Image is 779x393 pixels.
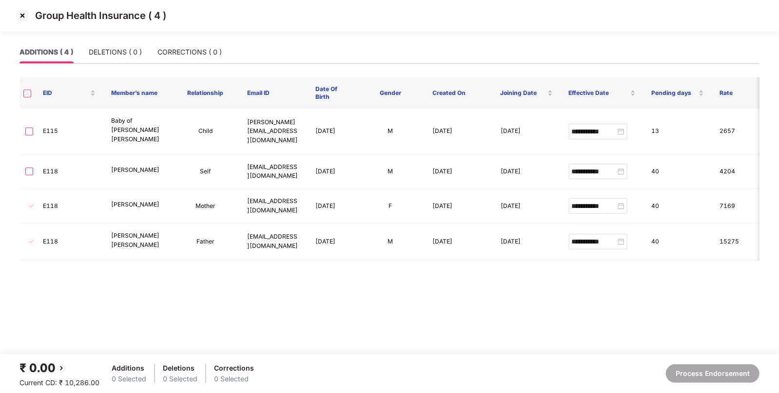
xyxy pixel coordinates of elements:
th: Date Of Birth [308,77,356,109]
th: Relationship [172,77,240,109]
div: Additions [112,363,146,374]
td: M [356,155,425,189]
td: [DATE] [493,155,561,189]
td: [PERSON_NAME][EMAIL_ADDRESS][DOMAIN_NAME] [239,109,308,155]
td: 40 [644,155,712,189]
span: Joining Date [501,89,546,97]
td: Mother [172,189,240,224]
div: 0 Selected [214,374,254,384]
th: Member’s name [103,77,172,109]
th: Joining Date [493,77,561,109]
p: [PERSON_NAME] [111,200,164,209]
button: Process Endorsement [666,364,760,383]
span: Effective Date [568,89,628,97]
img: svg+xml;base64,PHN2ZyBpZD0iQ3Jvc3MtMzJ4MzIiIHhtbG5zPSJodHRwOi8vd3d3LnczLm9yZy8yMDAwL3N2ZyIgd2lkdG... [15,8,30,23]
div: Corrections [214,363,254,374]
td: [DATE] [425,224,493,261]
td: E118 [35,155,103,189]
div: 0 Selected [163,374,197,384]
td: E115 [35,109,103,155]
td: E118 [35,224,103,261]
td: [DATE] [493,189,561,224]
th: EID [35,77,103,109]
img: svg+xml;base64,PHN2ZyBpZD0iVGljay0zMngzMiIgeG1sbnM9Imh0dHA6Ly93d3cudzMub3JnLzIwMDAvc3ZnIiB3aWR0aD... [25,200,37,212]
div: CORRECTIONS ( 0 ) [157,47,222,57]
td: [EMAIL_ADDRESS][DOMAIN_NAME] [239,224,308,261]
td: [DATE] [308,155,356,189]
span: EID [43,89,88,97]
img: svg+xml;base64,PHN2ZyBpZD0iQmFjay0yMHgyMCIgeG1sbnM9Imh0dHA6Ly93d3cudzMub3JnLzIwMDAvc3ZnIiB3aWR0aD... [56,362,67,374]
div: ADDITIONS ( 4 ) [19,47,73,57]
td: M [356,109,425,155]
td: M [356,224,425,261]
p: [PERSON_NAME] [111,166,164,175]
td: Self [172,155,240,189]
div: DELETIONS ( 0 ) [89,47,142,57]
td: [DATE] [493,224,561,261]
td: F [356,189,425,224]
td: [DATE] [308,189,356,224]
div: 0 Selected [112,374,146,384]
td: [DATE] [308,109,356,155]
th: Effective Date [561,77,643,109]
p: Baby of [PERSON_NAME] [PERSON_NAME] [111,116,164,144]
td: [DATE] [308,224,356,261]
td: 13 [644,109,712,155]
th: Pending days [643,77,712,109]
td: [DATE] [493,109,561,155]
td: Father [172,224,240,261]
p: [PERSON_NAME] [PERSON_NAME] [111,231,164,250]
span: Pending days [651,89,697,97]
td: [EMAIL_ADDRESS][DOMAIN_NAME] [239,155,308,189]
div: Deletions [163,363,197,374]
th: Created On [425,77,493,109]
td: [DATE] [425,109,493,155]
span: Current CD: ₹ 10,286.00 [19,378,99,387]
td: [EMAIL_ADDRESS][DOMAIN_NAME] [239,189,308,224]
div: ₹ 0.00 [19,359,99,377]
p: Group Health Insurance ( 4 ) [35,10,166,21]
th: Gender [356,77,425,109]
th: Email ID [239,77,308,109]
td: [DATE] [425,155,493,189]
td: E118 [35,189,103,224]
td: 40 [644,224,712,261]
td: Child [172,109,240,155]
td: [DATE] [425,189,493,224]
img: svg+xml;base64,PHN2ZyBpZD0iVGljay0zMngzMiIgeG1sbnM9Imh0dHA6Ly93d3cudzMub3JnLzIwMDAvc3ZnIiB3aWR0aD... [25,236,37,247]
td: 40 [644,189,712,224]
